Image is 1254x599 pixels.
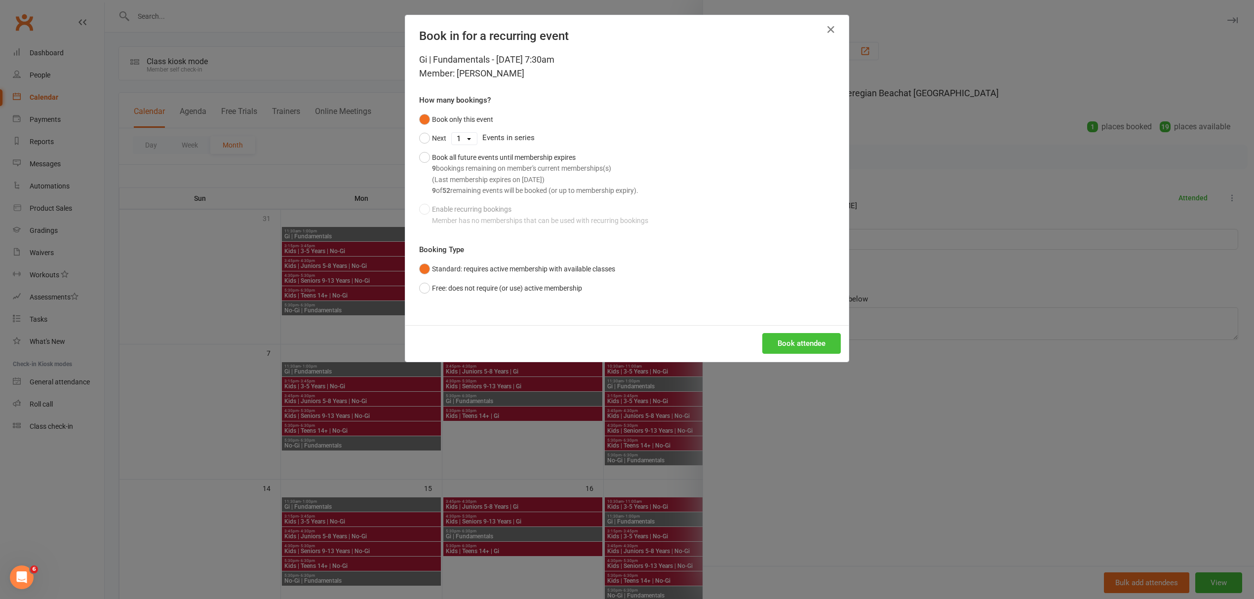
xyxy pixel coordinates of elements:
[432,187,436,194] strong: 9
[10,565,34,589] iframe: Intercom live chat
[30,565,38,573] span: 6
[432,163,638,196] div: bookings remaining on member's current memberships(s) (Last membership expires on [DATE]) of rema...
[823,22,839,37] button: Close
[442,187,450,194] strong: 52
[419,29,835,43] h4: Book in for a recurring event
[762,333,841,354] button: Book attendee
[419,244,464,256] label: Booking Type
[419,279,582,298] button: Free: does not require (or use) active membership
[419,53,835,80] div: Gi | Fundamentals - [DATE] 7:30am Member: [PERSON_NAME]
[419,110,493,129] button: Book only this event
[432,152,638,196] div: Book all future events until membership expires
[419,129,446,148] button: Next
[419,148,638,200] button: Book all future events until membership expires9bookings remaining on member's current membership...
[419,94,491,106] label: How many bookings?
[419,260,615,278] button: Standard: requires active membership with available classes
[432,164,436,172] strong: 9
[419,129,835,148] div: Events in series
